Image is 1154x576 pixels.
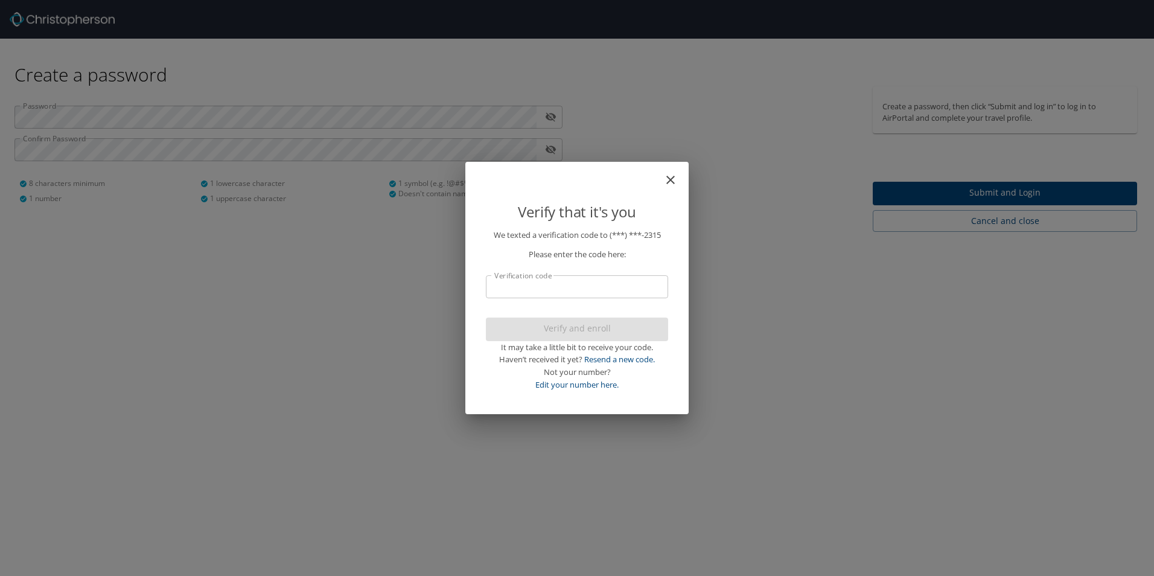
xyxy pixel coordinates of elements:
p: We texted a verification code to (***) ***- 2315 [486,229,668,242]
div: Not your number? [486,366,668,379]
div: Haven’t received it yet? [486,353,668,366]
div: It may take a little bit to receive your code. [486,341,668,354]
p: Please enter the code here: [486,248,668,261]
a: Resend a new code. [584,354,655,365]
button: close [669,167,684,181]
a: Edit your number here. [535,379,619,390]
p: Verify that it's you [486,200,668,223]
